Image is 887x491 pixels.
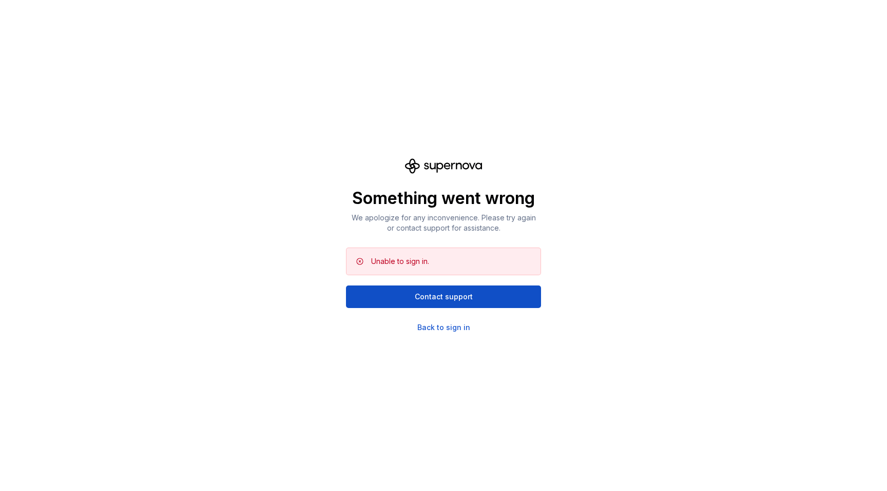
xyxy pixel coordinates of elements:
p: Something went wrong [346,188,541,209]
button: Contact support [346,285,541,308]
span: Contact support [415,292,473,302]
a: Back to sign in [417,322,470,333]
div: Unable to sign in. [371,256,429,267]
p: We apologize for any inconvenience. Please try again or contact support for assistance. [346,213,541,233]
